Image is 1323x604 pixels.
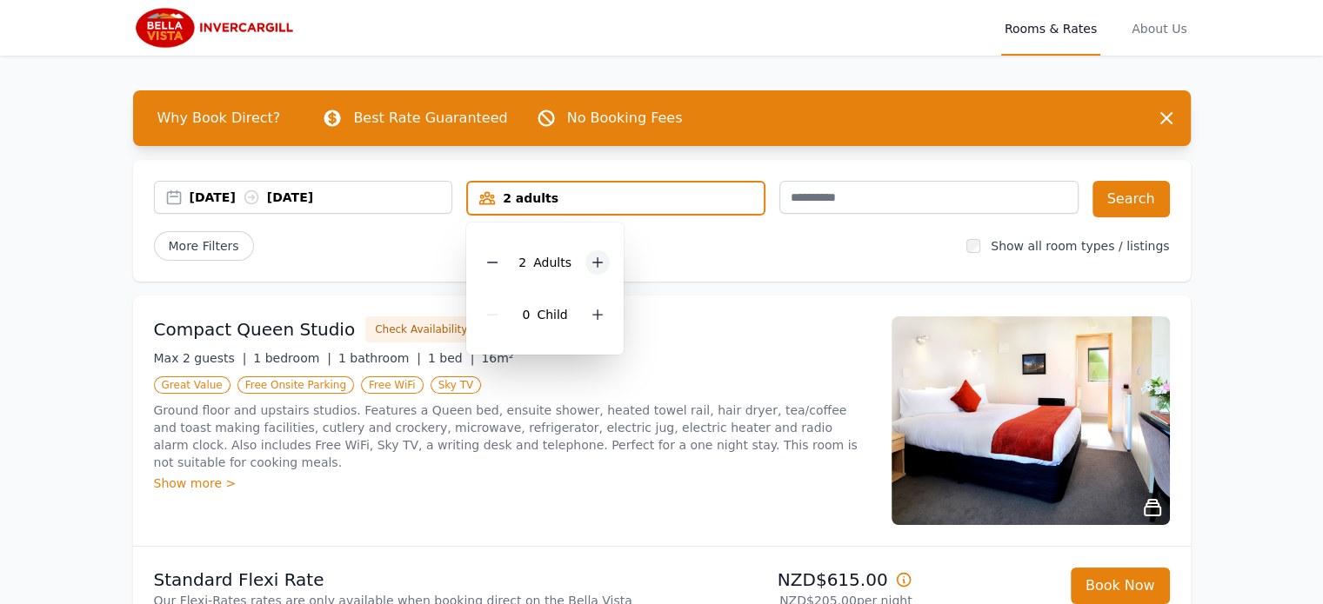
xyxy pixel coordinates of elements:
[353,108,507,129] p: Best Rate Guaranteed
[154,475,871,492] div: Show more >
[154,317,356,342] h3: Compact Queen Studio
[518,256,526,269] span: 2
[190,189,452,206] div: [DATE] [DATE]
[567,108,683,129] p: No Booking Fees
[991,239,1169,253] label: Show all room types / listings
[428,351,474,365] span: 1 bed |
[1071,567,1170,604] button: Book Now
[365,316,477,342] button: Check Availability
[1092,181,1170,217] button: Search
[537,308,567,322] span: Child
[338,351,421,365] span: 1 bathroom |
[154,351,247,365] span: Max 2 guests |
[431,376,482,394] span: Sky TV
[361,376,424,394] span: Free WiFi
[253,351,331,365] span: 1 bedroom |
[154,231,254,261] span: More Filters
[481,351,513,365] span: 16m²
[522,308,530,322] span: 0
[468,189,764,207] div: 2 adults
[533,256,571,269] span: Adult s
[154,567,655,592] p: Standard Flexi Rate
[154,376,231,394] span: Great Value
[144,101,295,136] span: Why Book Direct?
[154,402,871,471] p: Ground floor and upstairs studios. Features a Queen bed, ensuite shower, heated towel rail, hair ...
[237,376,354,394] span: Free Onsite Parking
[133,7,300,49] img: Bella Vista Invercargill
[669,567,912,592] p: NZD$615.00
